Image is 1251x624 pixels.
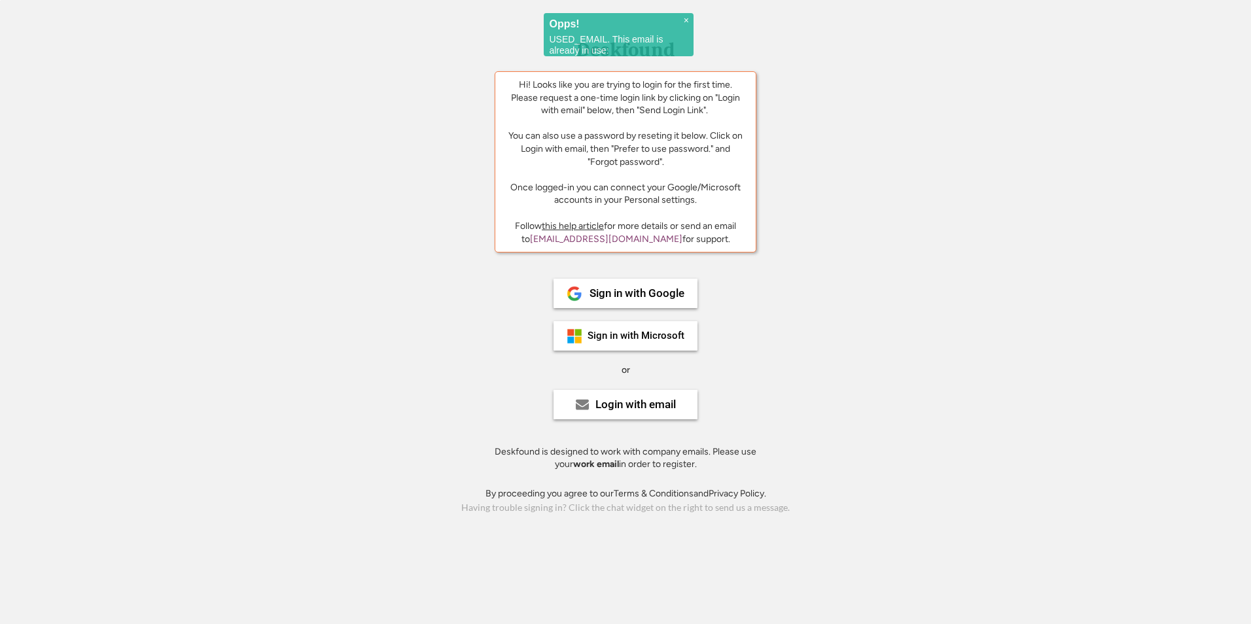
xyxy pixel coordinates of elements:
[478,445,773,471] div: Deskfound is designed to work with company emails. Please use your in order to register.
[709,488,766,499] a: Privacy Policy.
[549,34,688,78] p: USED_EMAIL. This email is already in use: [EMAIL_ADDRESS][DOMAIN_NAME]
[542,220,604,232] a: this help article
[485,487,766,500] div: By proceeding you agree to our and
[530,234,682,245] a: [EMAIL_ADDRESS][DOMAIN_NAME]
[549,18,688,29] h2: Opps!
[570,40,681,60] div: Deskfound
[590,288,684,299] div: Sign in with Google
[595,399,676,410] div: Login with email
[567,286,582,302] img: 1024px-Google__G__Logo.svg.png
[622,364,630,377] div: or
[505,78,746,207] div: Hi! Looks like you are trying to login for the first time. Please request a one-time login link b...
[567,328,582,344] img: ms-symbollockup_mssymbol_19.png
[573,459,619,470] strong: work email
[614,488,694,499] a: Terms & Conditions
[684,15,689,26] span: ×
[505,220,746,245] div: Follow for more details or send an email to for support.
[588,331,684,341] div: Sign in with Microsoft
